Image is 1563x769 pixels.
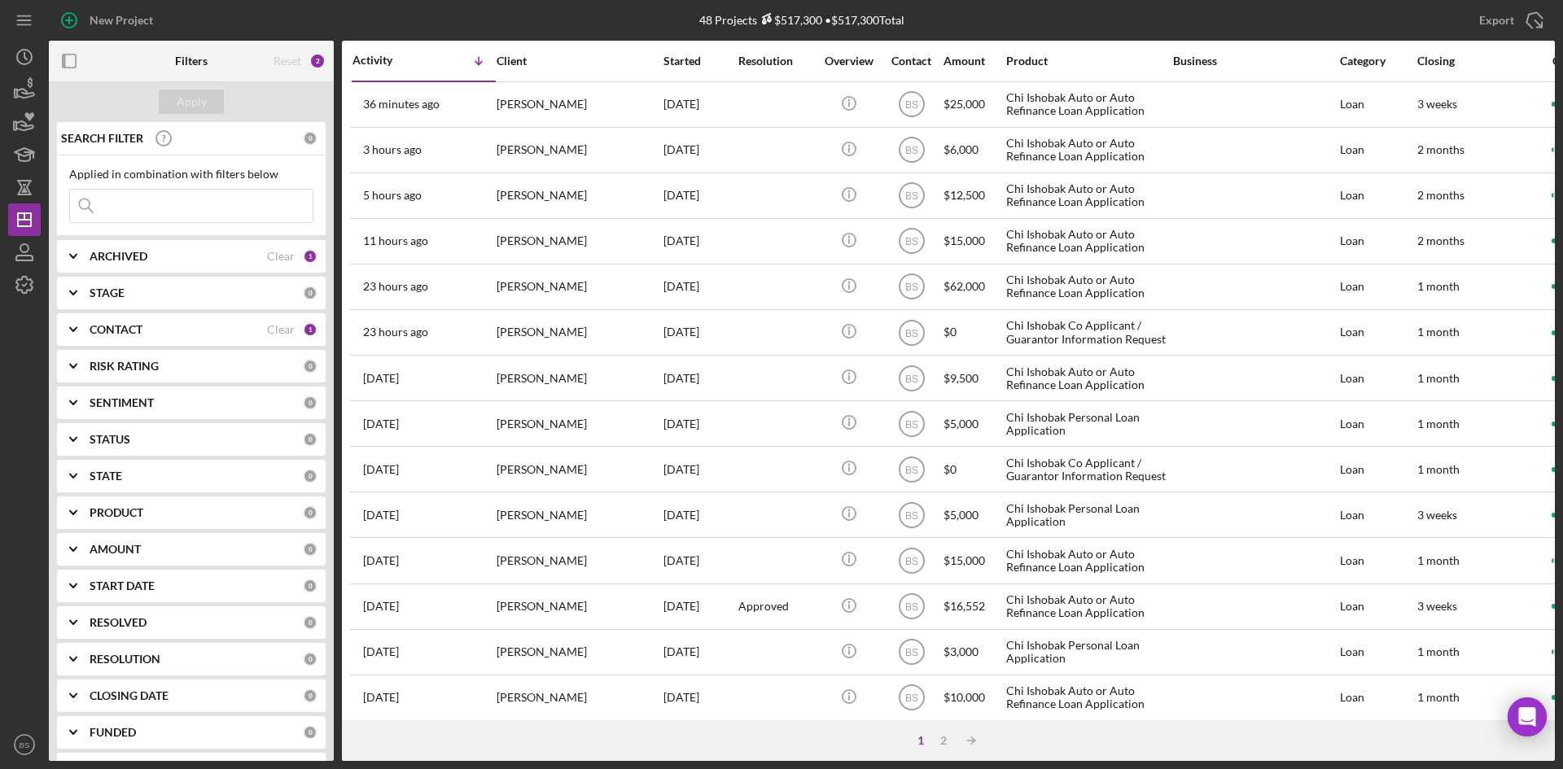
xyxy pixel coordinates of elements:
[363,98,440,111] time: 2025-10-03 14:37
[267,323,295,336] div: Clear
[303,615,317,630] div: 0
[363,143,422,156] time: 2025-10-03 11:45
[90,360,159,373] b: RISK RATING
[904,464,917,475] text: BS
[1340,129,1416,172] div: Loan
[663,174,737,217] div: [DATE]
[1006,448,1169,491] div: Chi Ishobak Co Applicant / Guarantor Information Request
[497,402,659,445] div: [PERSON_NAME]
[497,220,659,263] div: [PERSON_NAME]
[1417,188,1464,202] time: 2 months
[1340,83,1416,126] div: Loan
[943,644,979,658] span: $3,000
[90,470,122,483] b: STATE
[1006,539,1169,582] div: Chi Ishobak Auto or Auto Refinance Loan Application
[363,600,399,613] time: 2025-10-02 00:16
[943,279,985,293] span: $62,000
[943,325,957,339] span: $0
[663,129,737,172] div: [DATE]
[363,234,428,247] time: 2025-10-03 04:02
[303,725,317,740] div: 0
[1006,174,1169,217] div: Chi Ishobak Auto or Auto Refinance Loan Application
[663,55,737,68] div: Started
[90,396,154,409] b: SENTIMENT
[61,132,143,145] b: SEARCH FILTER
[663,539,737,582] div: [DATE]
[303,322,317,337] div: 1
[663,493,737,536] div: [DATE]
[303,505,317,520] div: 0
[818,55,879,68] div: Overview
[738,55,817,68] div: Resolution
[904,282,917,293] text: BS
[497,55,659,68] div: Client
[497,265,659,308] div: [PERSON_NAME]
[303,249,317,264] div: 1
[175,55,208,68] b: Filters
[1006,129,1169,172] div: Chi Ishobak Auto or Auto Refinance Loan Application
[932,734,955,747] div: 2
[363,645,399,658] time: 2025-10-01 18:52
[309,53,326,69] div: 2
[303,579,317,593] div: 0
[1340,55,1416,68] div: Category
[497,585,659,628] div: [PERSON_NAME]
[1006,493,1169,536] div: Chi Ishobak Personal Loan Application
[363,372,399,385] time: 2025-10-02 14:25
[904,418,917,430] text: BS
[1417,599,1457,613] time: 3 weeks
[904,327,917,339] text: BS
[303,542,317,557] div: 0
[904,145,917,156] text: BS
[1417,462,1460,476] time: 1 month
[177,90,207,114] div: Apply
[1006,402,1169,445] div: Chi Ishobak Personal Loan Application
[663,220,737,263] div: [DATE]
[90,543,141,556] b: AMOUNT
[1340,631,1416,674] div: Loan
[904,556,917,567] text: BS
[1340,585,1416,628] div: Loan
[1340,174,1416,217] div: Loan
[663,356,737,400] div: [DATE]
[1417,55,1539,68] div: Closing
[1463,4,1555,37] button: Export
[274,55,301,68] div: Reset
[943,55,1005,68] div: Amount
[90,616,147,629] b: RESOLVED
[663,311,737,354] div: [DATE]
[1006,311,1169,354] div: Chi Ishobak Co Applicant / Guarantor Information Request
[1417,371,1460,385] time: 1 month
[1479,4,1514,37] div: Export
[738,600,789,613] div: Approved
[303,395,317,410] div: 0
[943,690,985,704] span: $10,000
[1417,690,1460,704] time: 1 month
[352,54,424,67] div: Activity
[1417,508,1457,522] time: 3 weeks
[943,417,979,430] span: $5,000
[943,371,979,385] span: $9,500
[363,554,399,567] time: 2025-10-02 01:09
[90,286,125,299] b: STAGE
[1006,676,1169,719] div: Chi Ishobak Auto or Auto Refinance Loan Application
[1173,55,1336,68] div: Business
[904,373,917,384] text: BS
[497,631,659,674] div: [PERSON_NAME]
[497,311,659,354] div: [PERSON_NAME]
[904,99,917,111] text: BS
[943,553,985,567] span: $15,000
[909,734,932,747] div: 1
[1340,356,1416,400] div: Loan
[663,585,737,628] div: [DATE]
[497,356,659,400] div: [PERSON_NAME]
[943,188,985,202] span: $12,500
[303,359,317,374] div: 0
[303,286,317,300] div: 0
[943,462,957,476] span: $0
[90,250,147,263] b: ARCHIVED
[943,234,985,247] span: $15,000
[497,83,659,126] div: [PERSON_NAME]
[363,189,422,202] time: 2025-10-03 09:39
[90,653,160,666] b: RESOLUTION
